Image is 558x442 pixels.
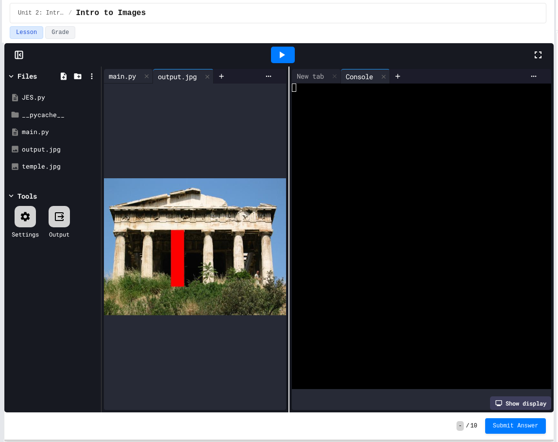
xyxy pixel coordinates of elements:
[153,69,214,84] div: output.jpg
[490,396,551,410] div: Show display
[493,422,539,430] span: Submit Answer
[466,422,469,430] span: /
[104,69,153,84] div: main.py
[104,71,141,81] div: main.py
[457,421,464,431] span: -
[341,71,378,82] div: Console
[22,162,98,171] div: temple.jpg
[22,127,98,137] div: main.py
[17,191,37,201] div: Tools
[68,9,72,17] span: /
[76,7,146,19] span: Intro to Images
[49,230,69,238] div: Output
[22,93,98,102] div: JES.py
[22,110,98,120] div: __pycache__
[22,145,98,154] div: output.jpg
[153,71,202,82] div: output.jpg
[470,422,477,430] span: 10
[45,26,75,39] button: Grade
[292,69,341,84] div: New tab
[292,71,329,81] div: New tab
[18,9,65,17] span: Unit 2: Intro to Python
[17,71,37,81] div: Files
[12,230,39,238] div: Settings
[485,418,546,434] button: Submit Answer
[341,69,390,84] div: Console
[104,178,286,315] img: 9k=
[10,26,43,39] button: Lesson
